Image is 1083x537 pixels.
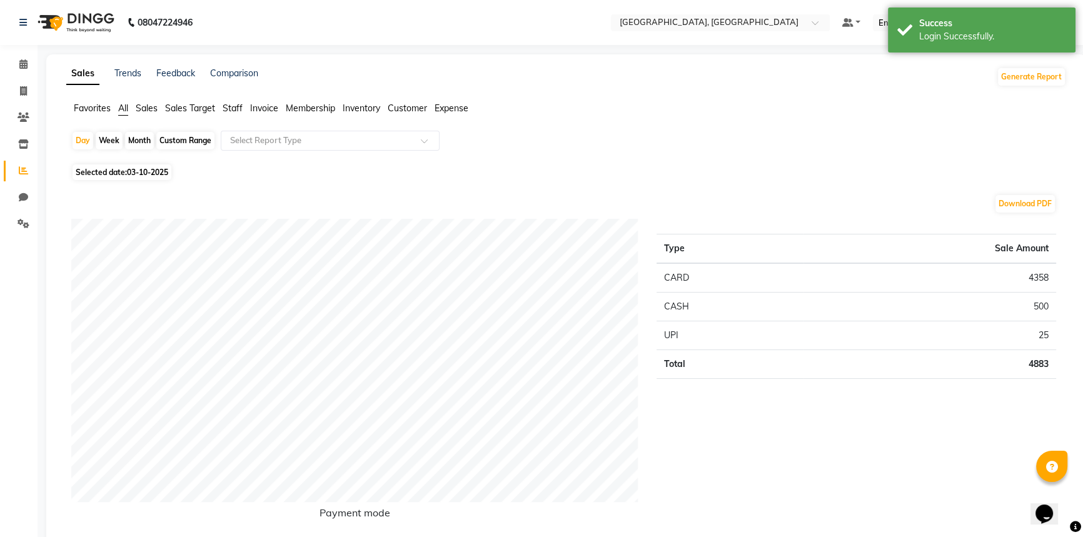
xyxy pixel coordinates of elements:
td: 500 [803,293,1056,321]
td: Total [657,350,803,379]
span: Membership [286,103,335,114]
th: Sale Amount [803,234,1056,264]
td: 4358 [803,263,1056,293]
div: Success [919,17,1066,30]
button: Download PDF [995,195,1055,213]
div: Day [73,132,93,149]
div: Week [96,132,123,149]
span: Staff [223,103,243,114]
th: Type [657,234,803,264]
span: Expense [435,103,468,114]
a: Feedback [156,68,195,79]
span: Customer [388,103,427,114]
div: Custom Range [156,132,214,149]
a: Comparison [210,68,258,79]
td: CARD [657,263,803,293]
span: All [118,103,128,114]
b: 08047224946 [138,5,193,40]
span: Inventory [343,103,380,114]
td: 25 [803,321,1056,350]
span: Sales [136,103,158,114]
a: Sales [66,63,99,85]
div: Login Successfully. [919,30,1066,43]
div: Month [125,132,154,149]
span: 03-10-2025 [127,168,168,177]
img: logo [32,5,118,40]
span: Selected date: [73,164,171,180]
span: Sales Target [165,103,215,114]
td: 4883 [803,350,1056,379]
iframe: chat widget [1030,487,1070,524]
button: Generate Report [998,68,1065,86]
td: UPI [657,321,803,350]
a: Trends [114,68,141,79]
td: CASH [657,293,803,321]
h6: Payment mode [71,507,638,524]
span: Invoice [250,103,278,114]
span: Favorites [74,103,111,114]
